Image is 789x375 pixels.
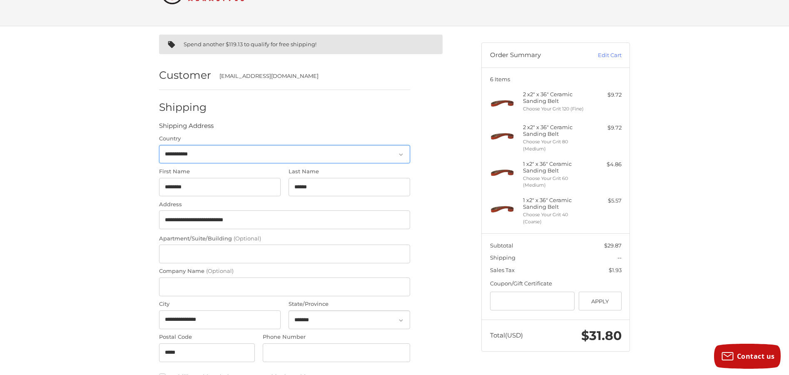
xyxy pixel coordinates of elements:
[490,51,580,60] h3: Order Summary
[589,124,622,132] div: $9.72
[579,292,622,310] button: Apply
[159,135,410,143] label: Country
[523,124,587,137] h4: 2 x 2" x 36" Ceramic Sanding Belt
[737,352,775,361] span: Contact us
[234,235,261,242] small: (Optional)
[159,121,214,135] legend: Shipping Address
[263,333,410,341] label: Phone Number
[159,69,211,82] h2: Customer
[490,331,523,339] span: Total (USD)
[490,242,513,249] span: Subtotal
[523,197,587,210] h4: 1 x 2" x 36" Ceramic Sanding Belt
[159,200,410,209] label: Address
[714,344,781,369] button: Contact us
[159,333,255,341] label: Postal Code
[289,167,410,176] label: Last Name
[159,235,410,243] label: Apartment/Suite/Building
[523,138,587,152] li: Choose Your Grit 80 (Medium)
[184,41,316,47] span: Spend another $119.13 to qualify for free shipping!
[523,211,587,225] li: Choose Your Grit 40 (Coarse)
[206,267,234,274] small: (Optional)
[159,300,281,308] label: City
[490,280,622,288] div: Coupon/Gift Certificate
[159,167,281,176] label: First Name
[604,242,622,249] span: $29.87
[219,72,402,80] div: [EMAIL_ADDRESS][DOMAIN_NAME]
[523,91,587,105] h4: 2 x 2" x 36" Ceramic Sanding Belt
[490,254,515,261] span: Shipping
[523,160,587,174] h4: 1 x 2" x 36" Ceramic Sanding Belt
[609,267,622,273] span: $1.93
[523,105,587,112] li: Choose Your Grit 120 (Fine)
[159,101,208,114] h2: Shipping
[490,76,622,82] h3: 6 Items
[490,292,575,310] input: Gift Certificate or Coupon Code
[289,300,410,308] label: State/Province
[617,254,622,261] span: --
[523,175,587,189] li: Choose Your Grit 60 (Medium)
[581,328,622,343] span: $31.80
[589,160,622,169] div: $4.86
[580,51,622,60] a: Edit Cart
[490,267,515,273] span: Sales Tax
[589,197,622,205] div: $5.57
[589,91,622,99] div: $9.72
[159,267,410,275] label: Company Name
